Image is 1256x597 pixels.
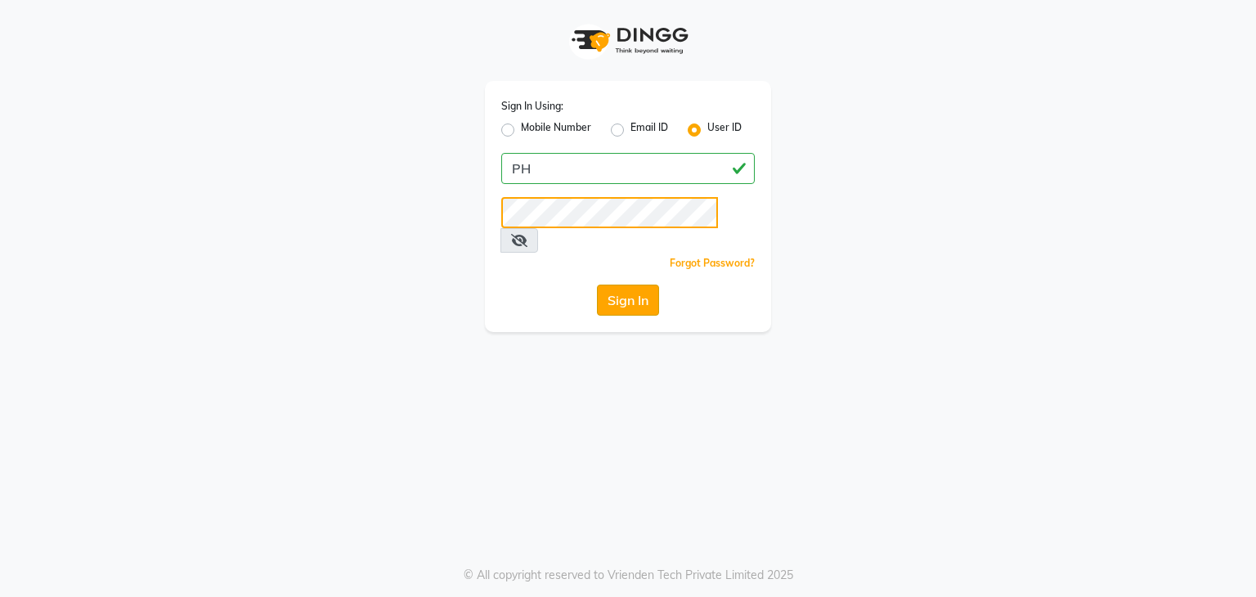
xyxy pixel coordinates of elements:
label: User ID [707,120,742,140]
label: Mobile Number [521,120,591,140]
button: Sign In [597,285,659,316]
label: Email ID [630,120,668,140]
label: Sign In Using: [501,99,563,114]
input: Username [501,197,718,228]
a: Forgot Password? [670,257,755,269]
img: logo1.svg [563,16,693,65]
input: Username [501,153,755,184]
